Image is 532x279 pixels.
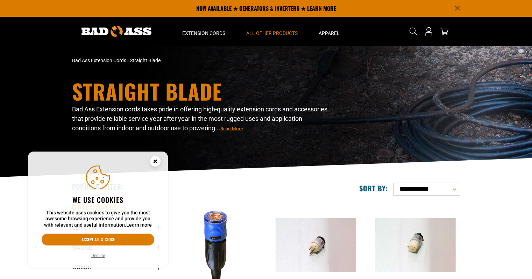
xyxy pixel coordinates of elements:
p: This website uses cookies to give you the most awesome browsing experience and provide you with r... [42,210,154,228]
span: Read More [220,126,243,131]
span: Straight Blade [130,58,161,63]
a: Bad Ass Extension Cords [72,58,126,63]
span: All Other Products [246,30,298,36]
img: Bad Ass Extension Cords [81,26,151,37]
aside: Cookie Consent [28,152,168,268]
img: Century 15A-125V Straight Blade Lighted Connector NEMA 5-15C [371,218,460,272]
a: Learn more [126,222,152,228]
button: Accept all & close [42,234,154,245]
span: › [127,58,129,63]
span: Extension Cords [182,30,225,36]
summary: Extension Cords [172,17,236,46]
summary: All Other Products [236,17,308,46]
summary: Apparel [308,17,350,46]
summary: Search [408,26,419,37]
span: Apparel [319,30,340,36]
nav: breadcrumbs [72,57,327,64]
button: Decline [89,252,107,259]
img: Century 15A-125V Straight Blade Lighted Plug [272,218,360,272]
label: Sort by: [359,184,388,193]
h2: We use cookies [42,195,154,204]
span: Bad Ass Extension cords takes pride in offering high-quality extension cords and accessories that... [72,105,327,132]
h1: Straight Blade [72,81,327,102]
